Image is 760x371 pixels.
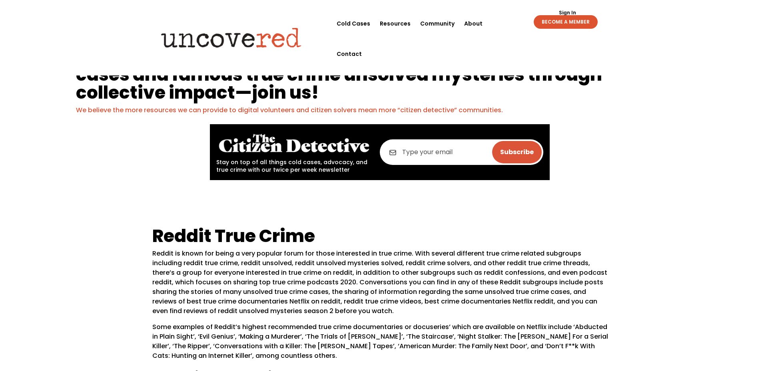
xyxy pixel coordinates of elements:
div: Stay on top of all things cold cases, advocacy, and true crime with our twice per week newsletter [216,131,372,174]
a: BECOME A MEMBER [534,15,598,29]
h1: Reddit True Crime [152,227,608,249]
p: Some examples of Reddit’s highest recommended true crime documentaries or docuseries’ which are a... [152,322,608,367]
img: The Citizen Detective [216,131,372,157]
a: Resources [380,8,411,39]
h1: We’re building a platform to help uncover answers about cold cases and famous true crime unsolved... [76,48,684,105]
a: Cold Cases [337,8,370,39]
input: Subscribe [492,141,542,163]
a: Sign In [555,10,580,15]
a: About [464,8,483,39]
p: We believe the more resources we can provide to digital volunteers and citizen solvers mean more ... [76,105,684,115]
img: Uncovered logo [154,22,308,53]
a: Contact [337,39,362,69]
span: Reddit is known for being a very popular forum for those interested in true crime. With several d... [152,249,607,315]
input: Type your email [380,139,543,165]
a: Community [420,8,455,39]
